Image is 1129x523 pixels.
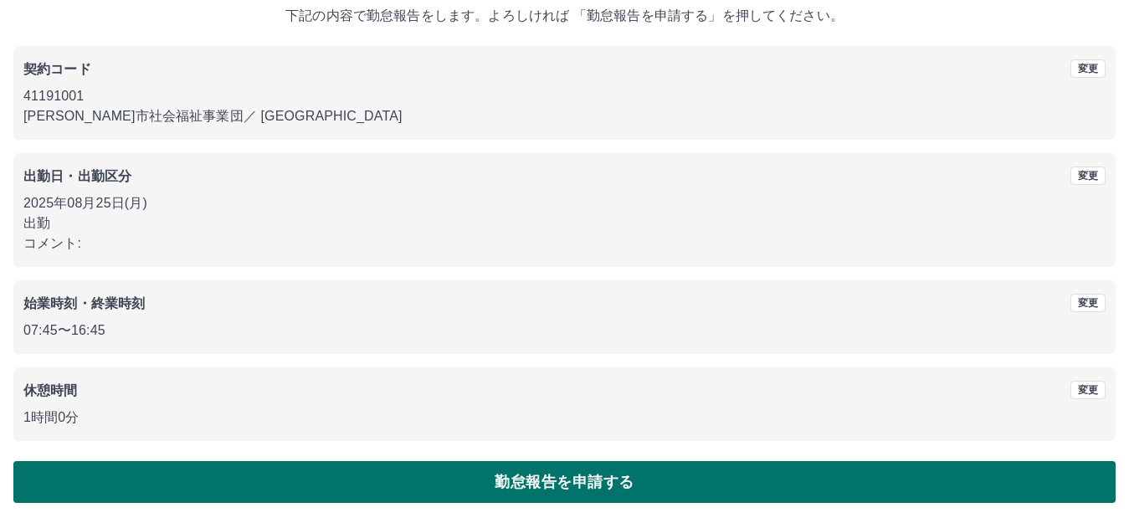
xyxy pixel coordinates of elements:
[23,62,91,76] b: 契約コード
[1070,381,1106,399] button: 変更
[23,213,1106,233] p: 出勤
[1070,294,1106,312] button: 変更
[23,106,1106,126] p: [PERSON_NAME]市社会福祉事業団 ／ [GEOGRAPHIC_DATA]
[23,408,1106,428] p: 1時間0分
[23,296,145,310] b: 始業時刻・終業時刻
[23,193,1106,213] p: 2025年08月25日(月)
[1070,59,1106,78] button: 変更
[23,320,1106,341] p: 07:45 〜 16:45
[13,6,1116,26] p: 下記の内容で勤怠報告をします。よろしければ 「勤怠報告を申請する」を押してください。
[23,86,1106,106] p: 41191001
[23,383,78,397] b: 休憩時間
[13,461,1116,503] button: 勤怠報告を申請する
[1070,167,1106,185] button: 変更
[23,233,1106,254] p: コメント:
[23,169,131,183] b: 出勤日・出勤区分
